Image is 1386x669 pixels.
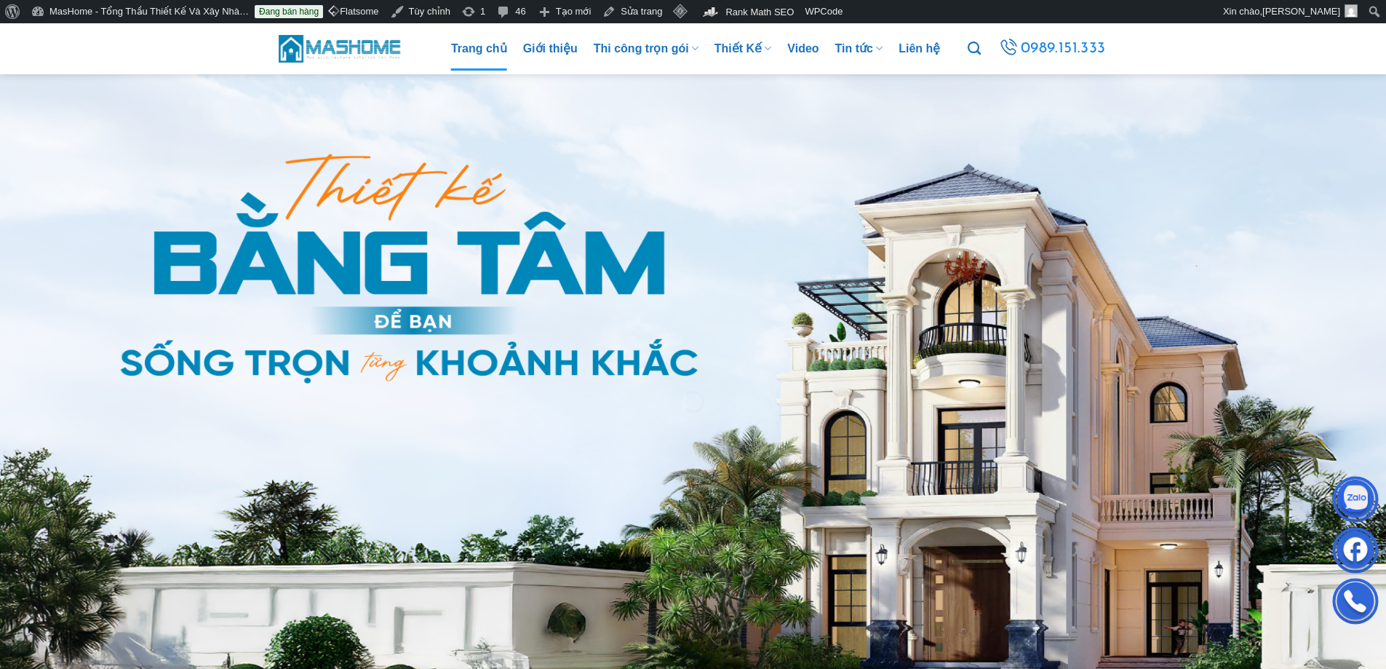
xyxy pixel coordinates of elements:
a: Liên hệ [899,27,940,71]
a: Tìm kiếm [968,33,981,64]
span: [PERSON_NAME] [1262,6,1340,17]
span: Rank Math SEO [725,7,794,17]
img: Zalo [1334,480,1377,523]
img: Facebook [1334,531,1377,574]
a: Trang chủ [451,27,507,71]
a: 0989.151.333 [997,36,1108,62]
img: Phone [1334,582,1377,625]
a: Giới thiệu [523,27,578,71]
a: Video [787,27,819,71]
a: Thi công trọn gói [594,27,698,71]
span: 0989.151.333 [1021,36,1106,61]
a: Tin tức [835,27,883,71]
img: MasHome – Tổng Thầu Thiết Kế Và Xây Nhà Trọn Gói [279,33,402,64]
a: Đang bán hàng [255,5,323,18]
a: Thiết Kế [714,27,772,71]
